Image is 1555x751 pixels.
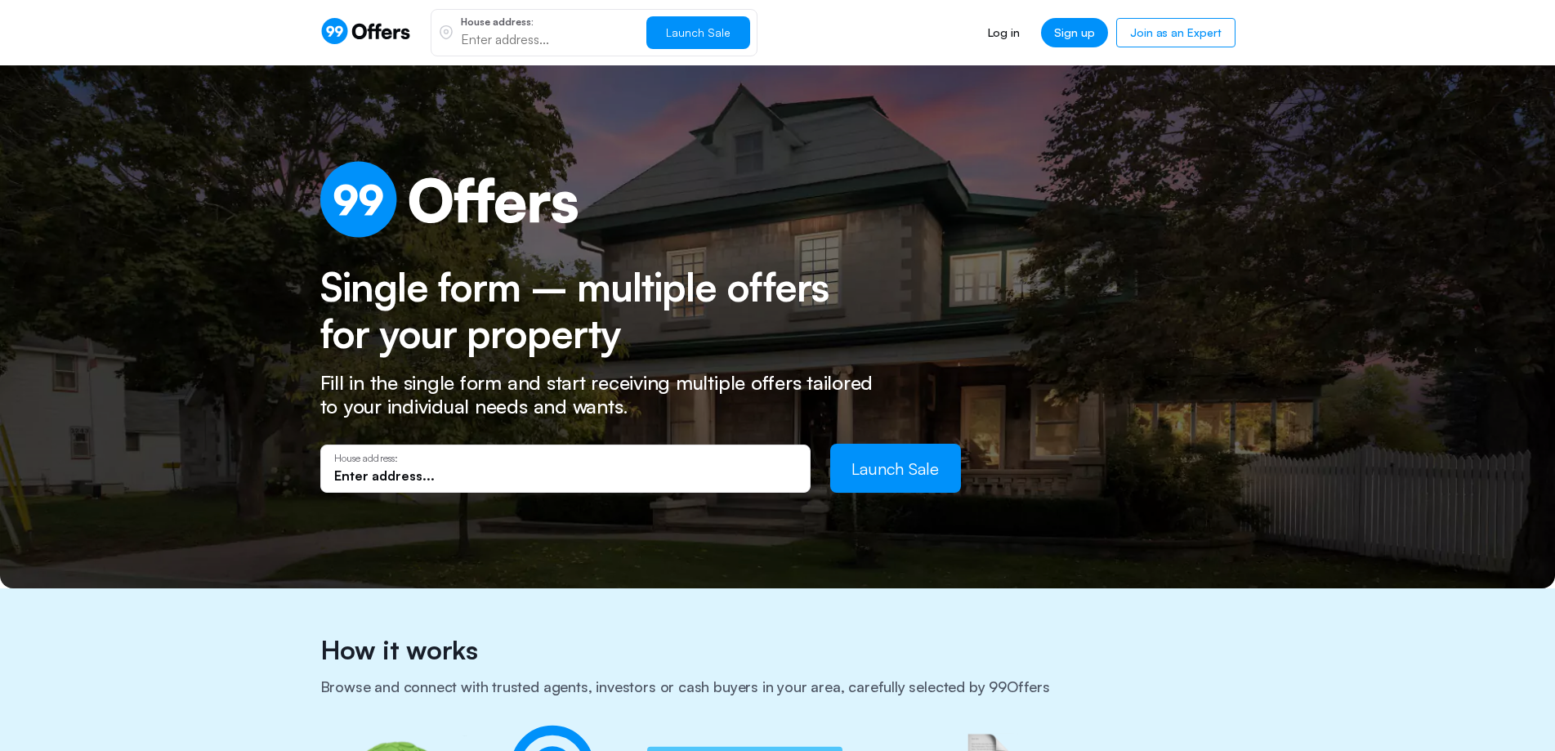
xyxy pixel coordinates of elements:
h2: How it works [320,634,1236,678]
p: Fill in the single form and start receiving multiple offers tailored to your individual needs and... [320,371,892,418]
a: Log in [975,18,1033,47]
a: Join as an Expert [1116,18,1235,47]
p: House address: [334,453,797,464]
span: Launch Sale [851,458,939,479]
h3: Browse and connect with trusted agents, investors or cash buyers in your area, carefully selected... [320,678,1236,722]
button: Launch Sale [830,444,961,493]
input: Enter address... [334,467,797,485]
input: Enter address... [461,30,633,48]
a: Sign up [1041,18,1108,47]
span: Launch Sale [666,25,731,39]
h2: Single form – multiple offers for your property [320,264,864,358]
p: House address: [461,17,633,27]
button: Launch Sale [646,16,750,49]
